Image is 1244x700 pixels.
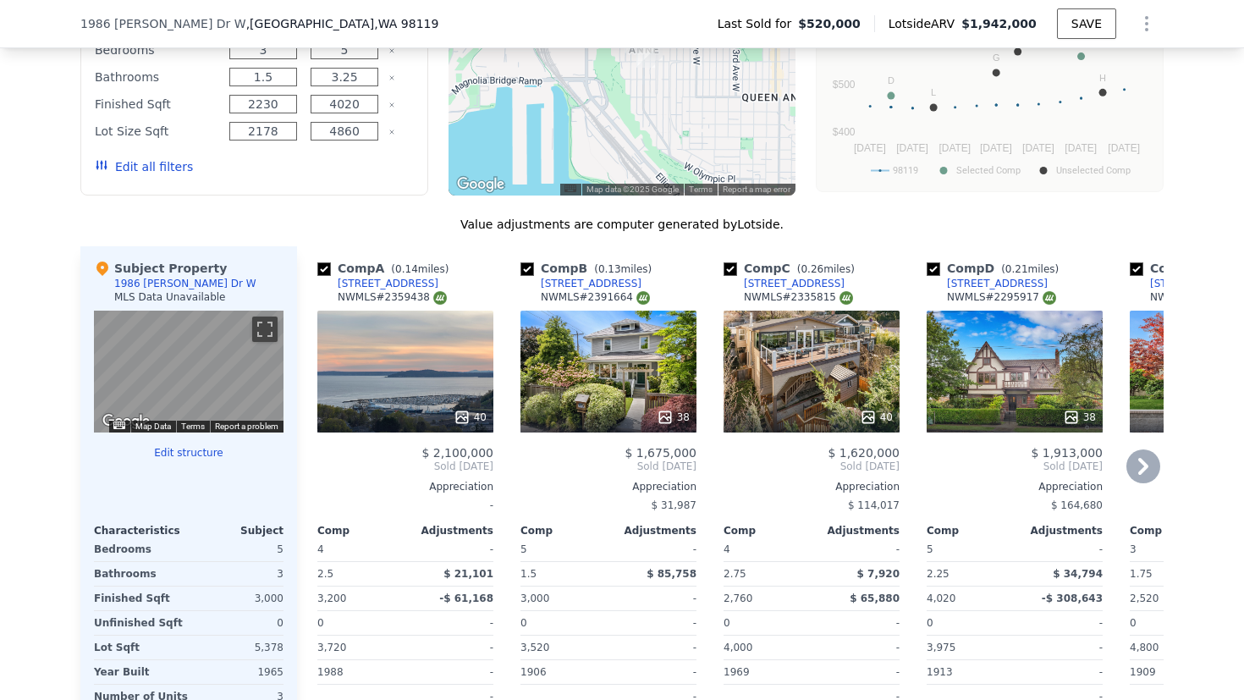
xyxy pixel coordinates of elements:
text: [DATE] [1108,142,1140,154]
span: 4 [317,543,324,555]
div: Comp [520,524,608,537]
span: , [GEOGRAPHIC_DATA] [246,15,439,32]
span: 3 [1130,543,1137,555]
span: Sold [DATE] [927,460,1103,473]
img: Google [98,411,154,433]
text: G [993,52,1000,63]
div: [STREET_ADDRESS] [744,277,845,290]
text: H [1099,73,1106,83]
text: [DATE] [854,142,886,154]
span: ( miles) [384,263,455,275]
div: Adjustments [812,524,900,537]
div: - [317,493,493,517]
span: 3,720 [317,642,346,653]
div: NWMLS # 2359438 [338,290,447,305]
text: [DATE] [896,142,928,154]
div: - [409,537,493,561]
div: [STREET_ADDRESS] [338,277,438,290]
div: - [815,611,900,635]
button: Toggle fullscreen view [252,317,278,342]
text: 98119 [893,165,918,176]
button: SAVE [1057,8,1116,39]
span: ( miles) [790,263,861,275]
text: [DATE] [1065,142,1097,154]
div: Characteristics [94,524,189,537]
span: 2,520 [1130,593,1159,604]
div: Comp B [520,260,658,277]
text: Unselected Comp [1056,165,1131,176]
a: Terms (opens in new tab) [181,422,205,431]
span: 0.26 [801,263,823,275]
div: Lot Size Sqft [95,119,219,143]
span: $ 164,680 [1051,499,1103,511]
div: 38 [1063,409,1096,426]
div: NWMLS # 2391664 [541,290,650,305]
div: NWMLS # 2335815 [744,290,853,305]
a: Report a map error [723,185,790,194]
div: NWMLS # 2295917 [947,290,1056,305]
span: $1,942,000 [961,17,1037,30]
div: - [409,611,493,635]
text: [DATE] [980,142,1012,154]
button: Clear [388,74,395,81]
div: Bedrooms [94,537,185,561]
text: Selected Comp [956,165,1021,176]
span: $ 1,675,000 [625,446,696,460]
button: Edit all filters [95,158,193,175]
span: $ 34,794 [1053,568,1103,580]
span: $520,000 [798,15,861,32]
div: 1909 [1130,660,1214,684]
div: Comp [927,524,1015,537]
div: 1969 [724,660,808,684]
button: Keyboard shortcuts [113,422,125,429]
div: Appreciation [317,480,493,493]
text: D [888,75,894,85]
div: Comp [317,524,405,537]
div: Comp [1130,524,1218,537]
div: - [815,537,900,561]
span: $ 1,913,000 [1031,446,1103,460]
text: [DATE] [1022,142,1054,154]
div: Bedrooms [95,38,219,62]
button: Clear [388,129,395,135]
div: 1.75 [1130,562,1214,586]
div: 2.25 [927,562,1011,586]
div: Comp A [317,260,455,277]
img: NWMLS Logo [1043,291,1056,305]
span: Sold [DATE] [317,460,493,473]
span: $ 85,758 [647,568,696,580]
div: Appreciation [927,480,1103,493]
div: Subject Property [94,260,227,277]
span: 5 [520,543,527,555]
span: 4 [724,543,730,555]
text: L [931,87,936,97]
div: - [409,636,493,659]
div: - [1018,660,1103,684]
div: 1906 [520,660,605,684]
button: Map Data [135,421,171,433]
div: - [815,636,900,659]
span: $ 7,920 [857,568,900,580]
span: $ 31,987 [652,499,696,511]
div: 38 [657,409,690,426]
div: - [815,660,900,684]
div: Bathrooms [95,65,219,89]
div: MLS Data Unavailable [114,290,226,304]
button: Keyboard shortcuts [564,185,576,192]
div: 5,378 [192,636,283,659]
img: Google [453,174,509,196]
span: 3,975 [927,642,955,653]
span: ( miles) [994,263,1065,275]
div: Adjustments [1015,524,1103,537]
div: Appreciation [724,480,900,493]
div: [STREET_ADDRESS] [541,277,641,290]
button: Clear [388,102,395,108]
span: Last Sold for [718,15,799,32]
div: - [1018,537,1103,561]
div: Appreciation [520,480,696,493]
span: 0 [317,617,324,629]
button: Clear [388,47,395,54]
div: Map [94,311,283,433]
div: Street View [94,311,283,433]
span: 0 [520,617,527,629]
